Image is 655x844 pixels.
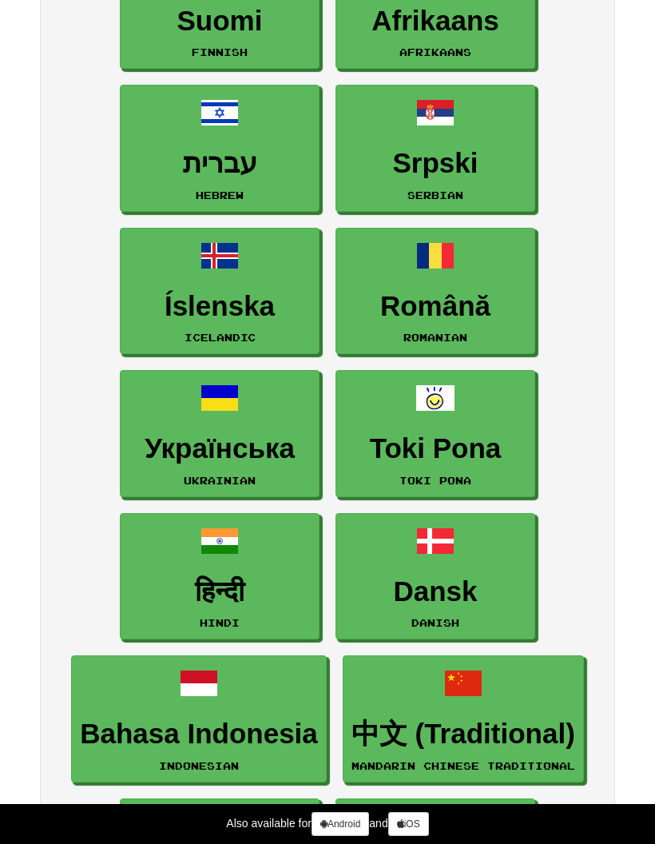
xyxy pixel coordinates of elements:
h3: Srpski [344,148,526,179]
small: Ukrainian [184,475,256,486]
small: Mandarin Chinese Traditional [351,760,575,771]
h3: हिन्दी [129,576,311,607]
h3: Íslenska [129,291,311,322]
small: Hebrew [196,189,244,201]
small: Indonesian [159,760,239,771]
small: Toki Pona [399,475,471,486]
small: Afrikaans [399,46,471,58]
a: हिन्दीHindi [120,513,320,640]
h3: Dansk [344,576,526,607]
a: Toki PonaToki Pona [335,370,535,497]
h3: Bahasa Indonesia [80,719,318,750]
a: 中文 (Traditional)Mandarin Chinese Traditional [343,655,584,782]
h3: Toki Pona [344,433,526,464]
h3: Українська [129,433,311,464]
a: Bahasa IndonesiaIndonesian [71,655,327,782]
small: Serbian [407,189,463,201]
a: iOS [388,812,429,836]
a: Android [312,812,369,836]
small: Hindi [200,617,240,628]
h3: Afrikaans [344,6,526,37]
a: ÍslenskaIcelandic [120,228,320,355]
h3: Suomi [129,6,311,37]
small: Danish [411,617,459,628]
small: Icelandic [185,332,256,343]
small: Romanian [403,332,467,343]
a: עבריתHebrew [120,85,320,212]
h3: 中文 (Traditional) [351,719,575,750]
a: SrpskiSerbian [335,85,535,212]
h3: עברית [129,148,311,179]
small: Finnish [192,46,248,58]
a: DanskDanish [335,513,535,640]
a: RomânăRomanian [335,228,535,355]
a: УкраїнськаUkrainian [120,370,320,497]
h3: Română [344,291,526,322]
